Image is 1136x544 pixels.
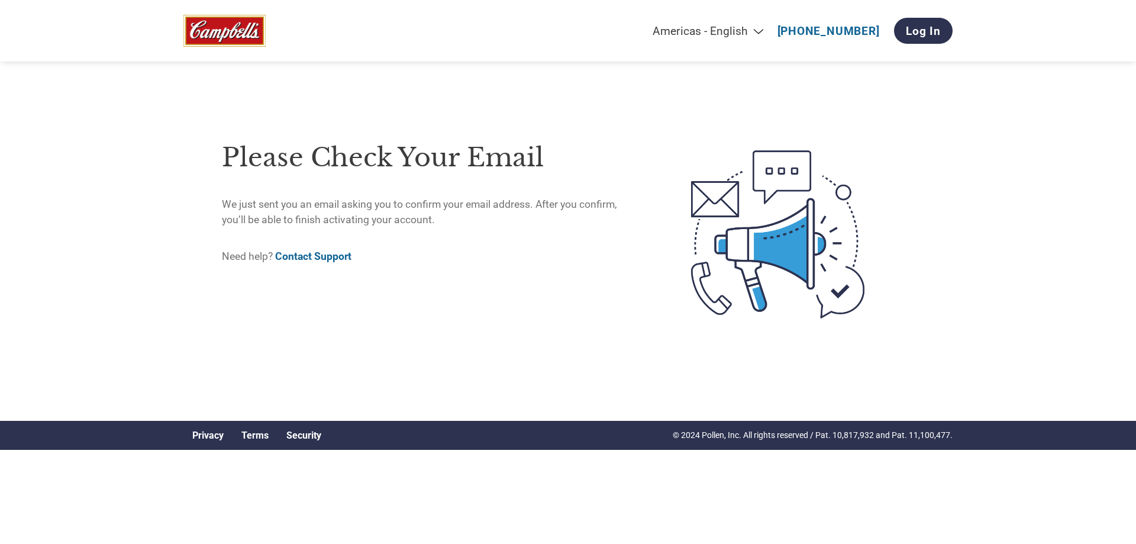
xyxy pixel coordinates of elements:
[673,429,953,442] p: © 2024 Pollen, Inc. All rights reserved / Pat. 10,817,932 and Pat. 11,100,477.
[894,18,953,44] a: Log In
[222,197,641,228] p: We just sent you an email asking you to confirm your email address. After you confirm, you’ll be ...
[192,430,224,441] a: Privacy
[286,430,321,441] a: Security
[222,139,641,177] h1: Please check your email
[222,249,641,264] p: Need help?
[275,250,351,262] a: Contact Support
[777,24,880,38] a: [PHONE_NUMBER]
[241,430,269,441] a: Terms
[183,15,266,47] img: Campbell’s
[641,129,914,340] img: open-email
